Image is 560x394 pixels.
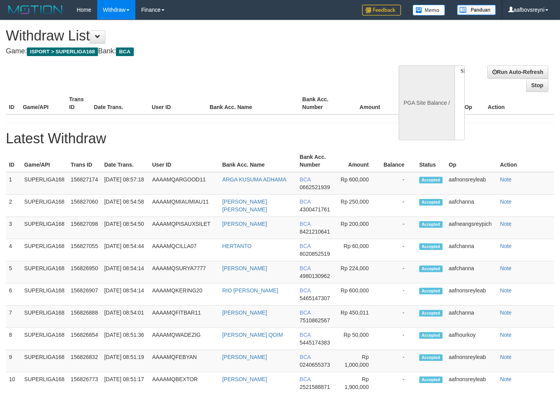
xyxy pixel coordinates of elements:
[149,239,219,261] td: AAAAMQCILLA07
[297,150,336,172] th: Bank Acc. Number
[399,65,455,140] div: PGA Site Balance /
[149,92,206,114] th: User ID
[68,350,101,372] td: 156826832
[68,306,101,328] td: 156826888
[419,332,443,339] span: Accepted
[335,306,380,328] td: Rp 450,011
[149,283,219,306] td: AAAAMQKERING20
[6,4,65,16] img: MOTION_logo.png
[91,92,149,114] th: Date Trans.
[222,287,278,294] a: RIO [PERSON_NAME]
[66,92,91,114] th: Trans ID
[419,354,443,361] span: Accepted
[6,195,21,217] td: 2
[380,261,416,283] td: -
[21,217,68,239] td: SUPERLIGA168
[335,195,380,217] td: Rp 250,000
[68,195,101,217] td: 156827060
[500,243,512,249] a: Note
[500,332,512,338] a: Note
[101,350,149,372] td: [DATE] 08:51:19
[419,266,443,272] span: Accepted
[392,92,434,114] th: Balance
[446,328,497,350] td: aafhourkoy
[500,287,512,294] a: Note
[500,354,512,360] a: Note
[68,328,101,350] td: 156826854
[300,229,330,235] span: 8421210641
[380,283,416,306] td: -
[21,195,68,217] td: SUPERLIGA168
[380,306,416,328] td: -
[419,288,443,294] span: Accepted
[457,5,496,15] img: panduan.png
[101,239,149,261] td: [DATE] 08:54:44
[380,150,416,172] th: Balance
[6,283,21,306] td: 6
[500,176,512,183] a: Note
[149,306,219,328] td: AAAAMQFITBAR11
[222,354,267,360] a: [PERSON_NAME]
[419,177,443,183] span: Accepted
[6,131,554,146] h1: Latest Withdraw
[345,92,392,114] th: Amount
[419,221,443,228] span: Accepted
[500,265,512,271] a: Note
[446,261,497,283] td: aafchanna
[446,150,497,172] th: Op
[380,172,416,195] td: -
[6,28,366,44] h1: Withdraw List
[101,172,149,195] td: [DATE] 08:57:18
[101,150,149,172] th: Date Trans.
[300,332,311,338] span: BCA
[116,47,133,56] span: BCA
[21,283,68,306] td: SUPERLIGA168
[101,328,149,350] td: [DATE] 08:51:36
[68,217,101,239] td: 156827098
[101,195,149,217] td: [DATE] 08:54:58
[68,283,101,306] td: 156826907
[222,310,267,316] a: [PERSON_NAME]
[335,239,380,261] td: Rp 60,000
[500,221,512,227] a: Note
[6,217,21,239] td: 3
[300,265,311,271] span: BCA
[222,199,267,213] a: [PERSON_NAME] [PERSON_NAME]
[380,217,416,239] td: -
[101,261,149,283] td: [DATE] 08:54:14
[21,350,68,372] td: SUPERLIGA168
[6,150,21,172] th: ID
[222,376,267,382] a: [PERSON_NAME]
[6,328,21,350] td: 8
[335,261,380,283] td: Rp 224,000
[149,328,219,350] td: AAAAMQWADEZIG
[21,239,68,261] td: SUPERLIGA168
[300,221,311,227] span: BCA
[300,317,330,324] span: 7510862567
[335,172,380,195] td: Rp 600,000
[380,350,416,372] td: -
[500,199,512,205] a: Note
[413,5,445,16] img: Button%20Memo.svg
[300,339,330,346] span: 5445174383
[222,221,267,227] a: [PERSON_NAME]
[446,217,497,239] td: aafneangsreypich
[299,92,345,114] th: Bank Acc. Number
[300,362,330,368] span: 0240655373
[300,199,311,205] span: BCA
[68,172,101,195] td: 156827174
[335,283,380,306] td: Rp 600,000
[300,310,311,316] span: BCA
[27,47,98,56] span: ISPORT > SUPERLIGA168
[68,261,101,283] td: 156826950
[380,328,416,350] td: -
[335,150,380,172] th: Amount
[300,243,311,249] span: BCA
[149,172,219,195] td: AAAAMQARGOOD11
[380,239,416,261] td: -
[487,65,548,79] a: Run Auto-Refresh
[6,47,366,55] h4: Game: Bank:
[526,79,548,92] a: Stop
[222,176,286,183] a: ARGA KUSUMA ADHAMA
[68,150,101,172] th: Trans ID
